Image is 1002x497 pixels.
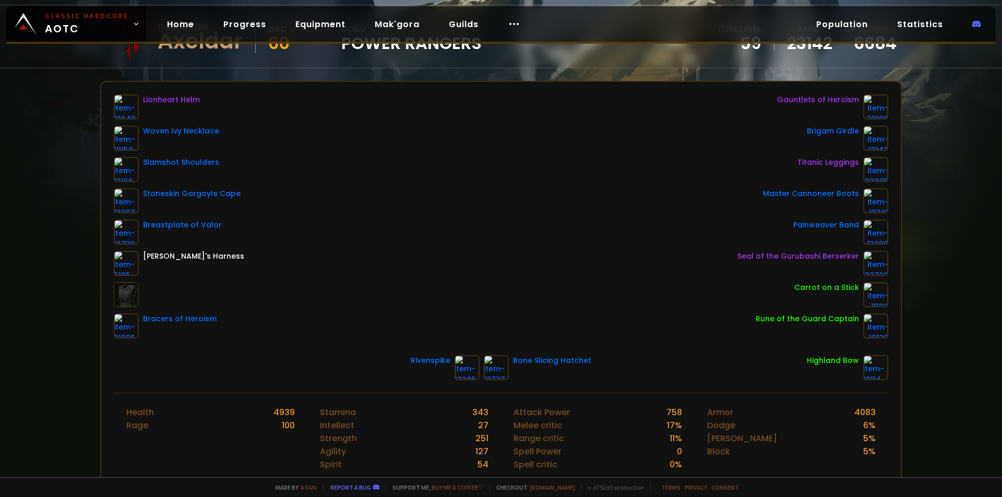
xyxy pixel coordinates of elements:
[670,458,682,471] div: 0 %
[320,445,346,458] div: Agility
[581,483,644,491] span: v. d752d5 - production
[282,419,295,432] div: 100
[45,11,128,37] span: AOTC
[114,220,139,245] img: item-16730
[301,483,316,491] a: a fan
[685,483,707,491] a: Privacy
[386,483,483,491] span: Support me,
[159,14,202,35] a: Home
[666,406,682,419] div: 758
[718,35,761,51] div: 59
[143,188,241,199] div: Stoneskin Gargoyle Cape
[143,157,219,168] div: Slamshot Shoulders
[797,157,859,168] div: Titanic Leggings
[707,432,777,445] div: [PERSON_NAME]
[455,355,480,380] img: item-13286
[114,251,139,276] img: item-6125
[143,126,219,137] div: Woven Ivy Necklace
[889,14,951,35] a: Statistics
[330,483,371,491] a: Report a bug
[143,313,217,324] div: Bracers of Heroism
[514,406,570,419] div: Attack Power
[287,14,354,35] a: Equipment
[6,6,146,42] a: Classic HardcoreAOTC
[114,157,139,182] img: item-13166
[863,282,888,307] img: item-11122
[432,483,483,491] a: Buy me a coffee
[661,483,681,491] a: Terms
[756,313,859,324] div: Rune of the Guard Captain
[863,419,876,432] div: 6 %
[794,282,859,293] div: Carrot on a Stick
[45,11,128,21] small: Classic Hardcore
[787,35,832,51] a: 23142
[126,419,148,432] div: Rage
[530,483,575,491] a: [DOMAIN_NAME]
[854,406,876,419] div: 4083
[490,483,575,491] span: Checkout
[366,14,428,35] a: Mak'gora
[863,313,888,338] img: item-19120
[763,188,859,199] div: Master Cannoneer Boots
[863,126,888,151] img: item-13142
[484,355,509,380] img: item-18737
[737,251,859,262] div: Seal of the Gurubashi Berserker
[114,94,139,119] img: item-12640
[677,445,682,458] div: 0
[777,94,859,105] div: Gauntlets of Heroism
[143,220,222,231] div: Breastplate of Valor
[513,355,591,366] div: Bone Slicing Hatchet
[863,220,888,245] img: item-13098
[707,419,735,432] div: Dodge
[863,355,888,380] img: item-19114
[863,445,876,458] div: 5 %
[514,445,562,458] div: Spell Power
[863,432,876,445] div: 5 %
[472,406,488,419] div: 343
[707,445,730,458] div: Block
[711,483,739,491] a: Consent
[863,188,888,213] img: item-13381
[863,251,888,276] img: item-22722
[440,14,487,35] a: Guilds
[320,419,354,432] div: Intellect
[143,251,244,262] div: [PERSON_NAME]'s Harness
[807,355,859,366] div: Highland Bow
[158,33,243,49] div: Axeldar
[478,458,488,471] div: 54
[114,188,139,213] img: item-13397
[514,432,564,445] div: Range critic
[143,94,200,105] div: Lionheart Helm
[475,432,488,445] div: 251
[670,432,682,445] div: 11 %
[514,458,557,471] div: Spell critic
[411,355,450,366] div: Rivenspike
[793,220,859,231] div: Painweaver Band
[667,419,682,432] div: 17 %
[341,35,482,51] span: Power Rangers
[863,157,888,182] img: item-22385
[863,94,888,119] img: item-21998
[475,445,488,458] div: 127
[273,406,295,419] div: 4939
[478,419,488,432] div: 27
[807,126,859,137] div: Brigam Girdle
[114,126,139,151] img: item-19159
[320,458,342,471] div: Spirit
[126,406,154,419] div: Health
[514,419,562,432] div: Melee critic
[341,22,482,51] div: guild
[215,14,275,35] a: Progress
[320,406,356,419] div: Stamina
[269,483,316,491] span: Made by
[808,14,876,35] a: Population
[320,432,357,445] div: Strength
[707,406,733,419] div: Armor
[114,313,139,338] img: item-21996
